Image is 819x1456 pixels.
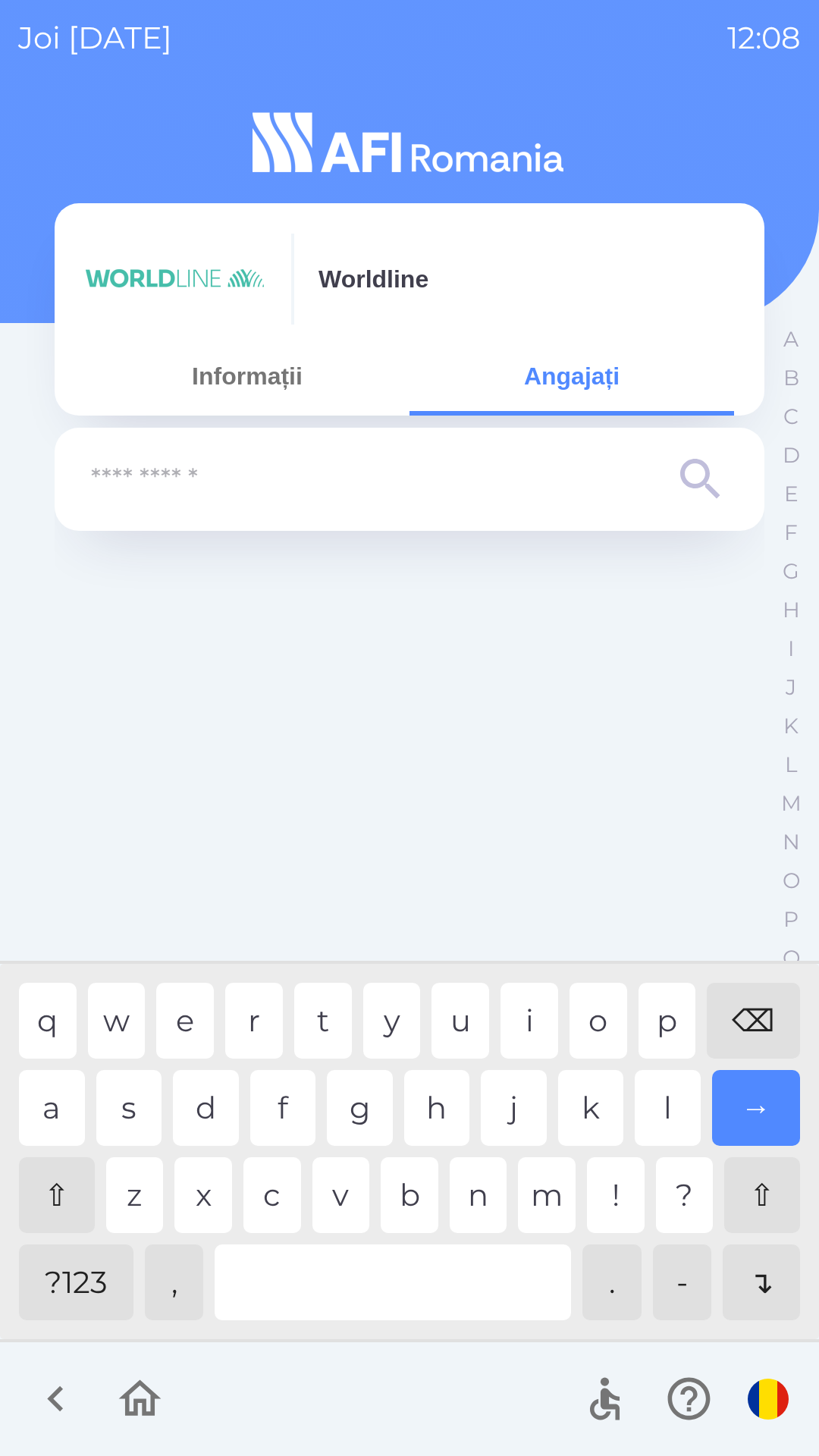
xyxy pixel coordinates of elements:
[409,349,734,403] button: Angajați
[18,15,172,61] p: joi [DATE]
[55,106,764,179] img: Logo
[85,349,409,403] button: Informații
[85,234,267,325] img: 9dd1da6f-fcef-47aa-9f62-6cf0311b15af.png
[748,1379,789,1420] img: ro flag
[318,261,428,297] p: Worldline
[727,15,801,61] p: 12:08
